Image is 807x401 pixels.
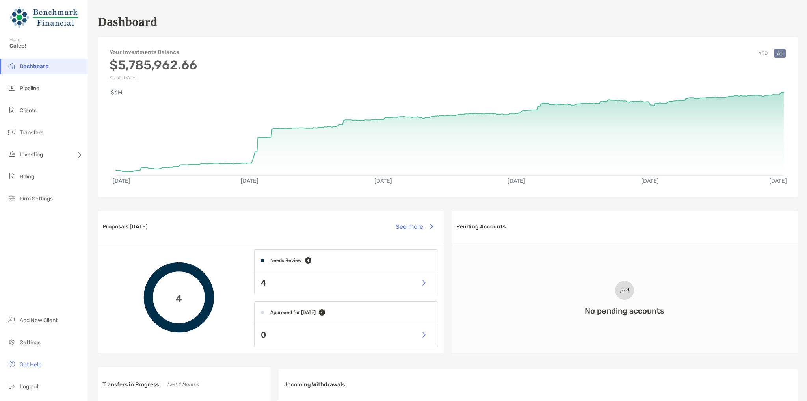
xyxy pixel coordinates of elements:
p: 4 [261,278,266,288]
p: 0 [261,330,266,340]
img: Zoe Logo [9,3,78,32]
h1: Dashboard [98,15,157,29]
text: [DATE] [374,178,392,184]
img: firm-settings icon [7,193,17,203]
span: Caleb! [9,43,83,49]
h3: $5,785,962.66 [110,58,197,72]
span: Billing [20,173,34,180]
img: pipeline icon [7,83,17,93]
img: transfers icon [7,127,17,137]
img: clients icon [7,105,17,115]
h3: No pending accounts [585,306,664,316]
span: Investing [20,151,43,158]
h4: Your Investments Balance [110,49,197,56]
text: [DATE] [769,178,787,184]
img: dashboard icon [7,61,17,71]
text: [DATE] [641,178,659,184]
span: Clients [20,107,37,114]
span: Log out [20,383,39,390]
span: Firm Settings [20,195,53,202]
text: [DATE] [241,178,258,184]
h3: Pending Accounts [456,223,506,230]
h4: Approved for [DATE] [270,310,316,315]
p: As of [DATE] [110,75,197,80]
button: See more [389,218,439,235]
span: Add New Client [20,317,58,324]
text: [DATE] [113,178,130,184]
h4: Needs Review [270,258,302,263]
img: billing icon [7,171,17,181]
text: [DATE] [508,178,525,184]
h3: Upcoming Withdrawals [283,381,345,388]
span: 4 [176,292,182,303]
button: YTD [755,49,771,58]
h3: Transfers in Progress [102,381,159,388]
text: $6M [111,89,122,96]
span: Transfers [20,129,43,136]
img: add_new_client icon [7,315,17,325]
span: Settings [20,339,41,346]
span: Get Help [20,361,41,368]
img: logout icon [7,381,17,391]
img: investing icon [7,149,17,159]
p: Last 2 Months [167,380,199,390]
img: get-help icon [7,359,17,369]
img: settings icon [7,337,17,347]
span: Dashboard [20,63,49,70]
button: All [774,49,786,58]
h3: Proposals [DATE] [102,223,148,230]
span: Pipeline [20,85,39,92]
